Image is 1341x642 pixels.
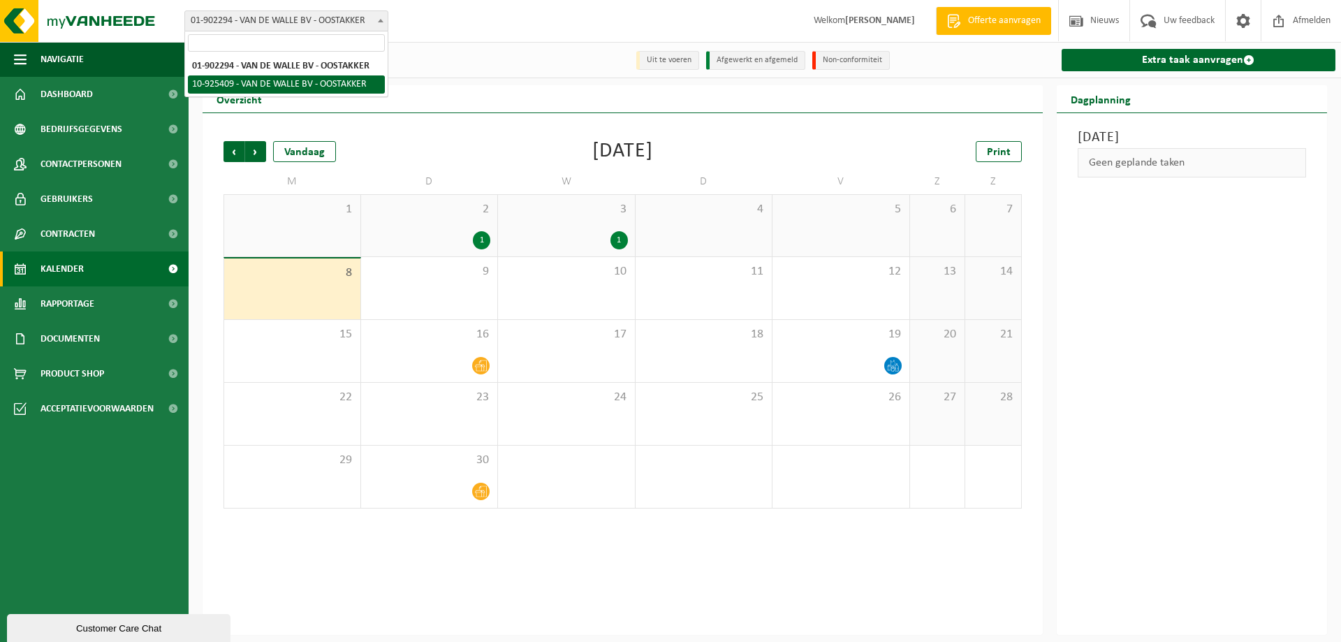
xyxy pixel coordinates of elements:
[7,611,233,642] iframe: chat widget
[643,327,765,342] span: 18
[1078,148,1307,177] div: Geen geplande taken
[368,327,491,342] span: 16
[936,7,1051,35] a: Offerte aanvragen
[368,453,491,468] span: 30
[972,202,1013,217] span: 7
[41,321,100,356] span: Documenten
[223,141,244,162] span: Vorige
[231,453,353,468] span: 29
[505,202,628,217] span: 3
[231,327,353,342] span: 15
[779,327,902,342] span: 19
[636,169,773,194] td: D
[361,169,499,194] td: D
[972,327,1013,342] span: 21
[965,14,1044,28] span: Offerte aanvragen
[368,264,491,279] span: 9
[185,11,388,31] span: 01-902294 - VAN DE WALLE BV - OOSTAKKER
[231,265,353,281] span: 8
[636,51,699,70] li: Uit te voeren
[976,141,1022,162] a: Print
[772,169,910,194] td: V
[706,51,805,70] li: Afgewerkt en afgemeld
[972,390,1013,405] span: 28
[41,42,84,77] span: Navigatie
[498,169,636,194] td: W
[1062,49,1336,71] a: Extra taak aanvragen
[917,202,958,217] span: 6
[812,51,890,70] li: Non-conformiteit
[41,286,94,321] span: Rapportage
[1057,85,1145,112] h2: Dagplanning
[473,231,490,249] div: 1
[41,147,122,182] span: Contactpersonen
[987,147,1011,158] span: Print
[505,264,628,279] span: 10
[917,264,958,279] span: 13
[1078,127,1307,148] h3: [DATE]
[505,390,628,405] span: 24
[41,356,104,391] span: Product Shop
[779,390,902,405] span: 26
[223,169,361,194] td: M
[779,264,902,279] span: 12
[505,327,628,342] span: 17
[273,141,336,162] div: Vandaag
[643,390,765,405] span: 25
[845,15,915,26] strong: [PERSON_NAME]
[41,112,122,147] span: Bedrijfsgegevens
[41,391,154,426] span: Acceptatievoorwaarden
[188,57,385,75] li: 01-902294 - VAN DE WALLE BV - OOSTAKKER
[972,264,1013,279] span: 14
[41,182,93,217] span: Gebruikers
[610,231,628,249] div: 1
[368,390,491,405] span: 23
[917,390,958,405] span: 27
[965,169,1021,194] td: Z
[203,85,276,112] h2: Overzicht
[910,169,966,194] td: Z
[917,327,958,342] span: 20
[41,251,84,286] span: Kalender
[592,141,653,162] div: [DATE]
[245,141,266,162] span: Volgende
[41,77,93,112] span: Dashboard
[643,264,765,279] span: 11
[188,75,385,94] li: 10-925409 - VAN DE WALLE BV - OOSTAKKER
[231,390,353,405] span: 22
[643,202,765,217] span: 4
[184,10,388,31] span: 01-902294 - VAN DE WALLE BV - OOSTAKKER
[779,202,902,217] span: 5
[368,202,491,217] span: 2
[231,202,353,217] span: 1
[41,217,95,251] span: Contracten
